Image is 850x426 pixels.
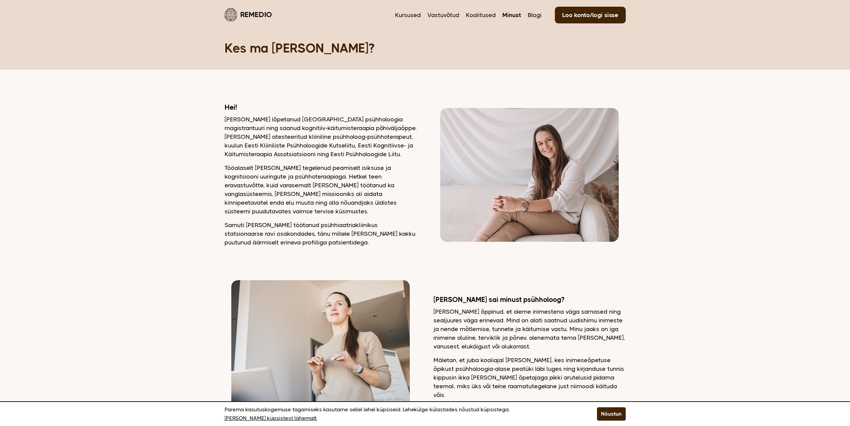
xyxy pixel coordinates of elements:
[225,103,417,112] h2: Hei!
[466,11,496,19] a: Koolitused
[428,11,459,19] a: Vastuvõtud
[434,307,626,351] p: [PERSON_NAME] õppinud, et oleme inimestena väga sarnased ning sealjuures väga erinevad. Mind on a...
[597,407,626,421] button: Nõustun
[225,7,272,22] a: Remedio
[555,7,626,23] a: Loo konto/logi sisse
[225,414,317,423] a: [PERSON_NAME] küpsistest lähemalt.
[225,405,580,423] p: Parema kasutuskogemuse tagamiseks kasutame sellel lehel küpsiseid. Lehekülge külastades nõustud k...
[434,295,626,304] h2: [PERSON_NAME] sai minust psühholoog?
[231,280,409,414] img: Dagmar naeratamas
[440,108,618,242] img: Dagmar vaatamas kaamerasse
[225,221,417,247] p: Samuti [PERSON_NAME] töötanud psühhiaatriakliinikus statsionaarse ravi osakondades, tänu millele ...
[225,8,237,21] img: Remedio logo
[395,11,421,19] a: Kursused
[225,164,417,216] p: Tööalaselt [PERSON_NAME] tegelenud peamiselt isiksuse ja kognitsiooni uuringute ja psühhoteraapia...
[528,11,541,19] a: Blogi
[502,11,521,19] a: Minust
[225,40,626,56] h1: Kes ma [PERSON_NAME]?
[434,356,626,399] p: Mäletan, et juba kooliajal [PERSON_NAME], kes inimeseõpetuse õpikust psühholoogia-alase peatüki l...
[225,115,417,158] p: [PERSON_NAME] lõpetanud [GEOGRAPHIC_DATA] psühholoogia magistrantuuri ning saanud kognitiiv-käitu...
